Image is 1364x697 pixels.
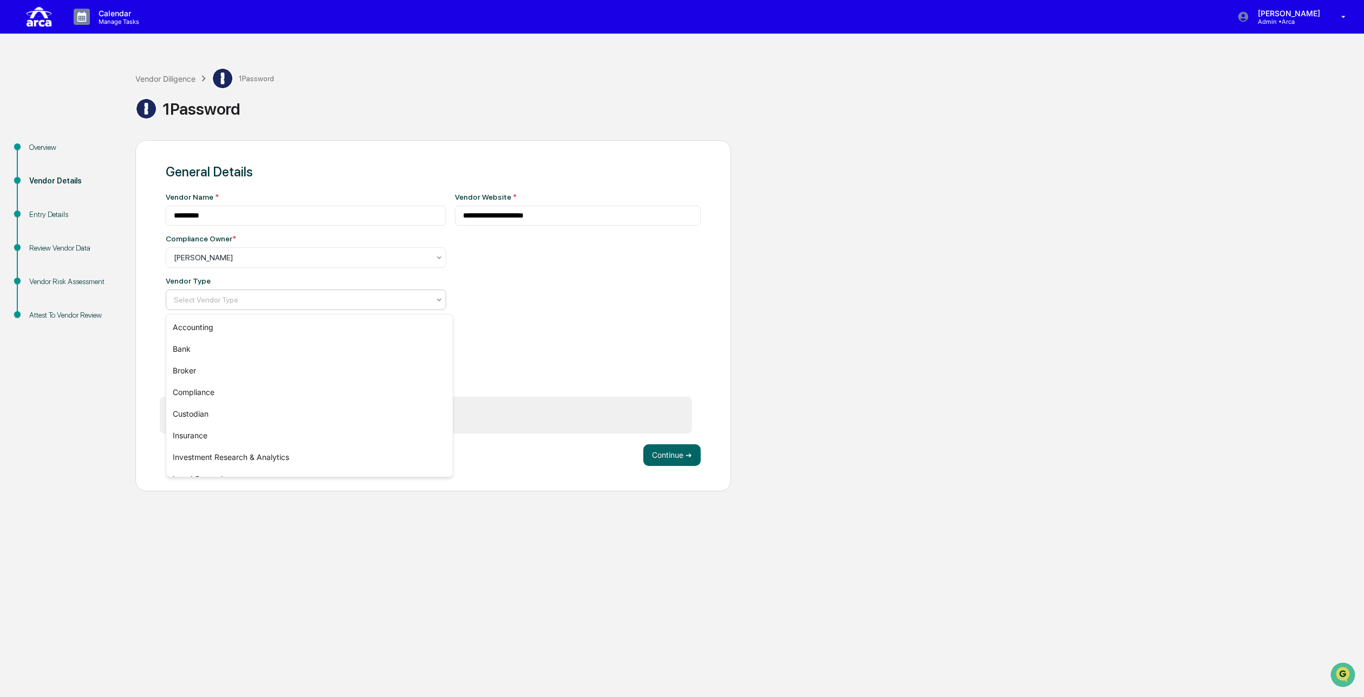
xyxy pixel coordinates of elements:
div: 🗄️ [79,137,87,146]
img: Vendor Logo [135,98,157,120]
p: How can we help? [11,23,197,40]
p: Manage Tasks [90,18,145,25]
div: Bank [166,338,453,360]
button: Continue ➔ [643,444,701,466]
p: Admin • Arca [1249,18,1326,25]
div: Vendor Risk Assessment [29,276,118,287]
div: Start new chat [37,83,178,94]
div: 🖐️ [11,137,19,146]
div: 1Password [212,68,274,89]
div: We're available if you need us! [37,94,137,102]
div: Review Vendor Data [29,242,118,254]
div: Accounting [166,317,453,338]
div: Vendor Name [166,193,446,201]
div: Vendor Website [455,193,701,201]
div: Insurance [166,425,453,446]
div: Legal Counsel [166,468,453,490]
a: Powered byPylon [76,183,131,192]
div: 1Password [135,98,1359,120]
div: Broker [166,360,453,382]
div: Vendor Diligence [135,74,195,83]
span: Attestations [89,136,134,147]
span: Pylon [108,183,131,192]
img: logo [26,4,52,29]
div: Custodian [166,403,453,425]
div: Vendor Type [166,277,211,285]
div: Attest To Vendor Review [29,310,118,321]
a: 🖐️Preclearance [6,132,74,152]
div: 🔎 [11,158,19,167]
div: Overview [29,142,118,153]
iframe: Open customer support [1329,661,1359,691]
img: Vendor Logo [212,68,233,89]
div: Compliance [166,382,453,403]
p: [PERSON_NAME] [1249,9,1326,18]
div: General Details [166,164,701,180]
a: 🗄️Attestations [74,132,139,152]
span: Data Lookup [22,157,68,168]
a: 🔎Data Lookup [6,153,73,172]
div: Investment Research & Analytics [166,446,453,468]
div: Compliance Owner [166,234,236,243]
div: Entry Details [29,209,118,220]
p: Calendar [90,9,145,18]
span: Preclearance [22,136,70,147]
div: Vendor Details [29,175,118,187]
img: 1746055101610-c473b297-6a78-478c-a979-82029cc54cd1 [11,83,30,102]
button: Start new chat [184,86,197,99]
